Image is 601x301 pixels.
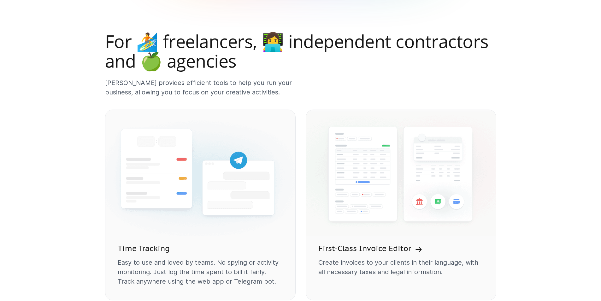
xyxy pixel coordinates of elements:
[318,243,411,254] h3: First-Class Invoice Editor
[105,32,496,70] h2: For 🏄 freelancers, 👩‍💻 independent contractors and 🍏 agencies
[318,258,484,277] p: Create invoices to your clients in their language, with all necessary taxes and legal information.
[118,258,283,286] p: Easy to use and loved by teams. No spying or activity monitoring. Just log the time spent to bill...
[105,78,296,97] p: [PERSON_NAME] provides efficient tools to help you run your business, allowing you to focus on yo...
[118,243,170,254] h3: Time Tracking
[306,110,496,300] a: First-Class Invoice EditorCreate invoices to your clients in their language, with all necessary t...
